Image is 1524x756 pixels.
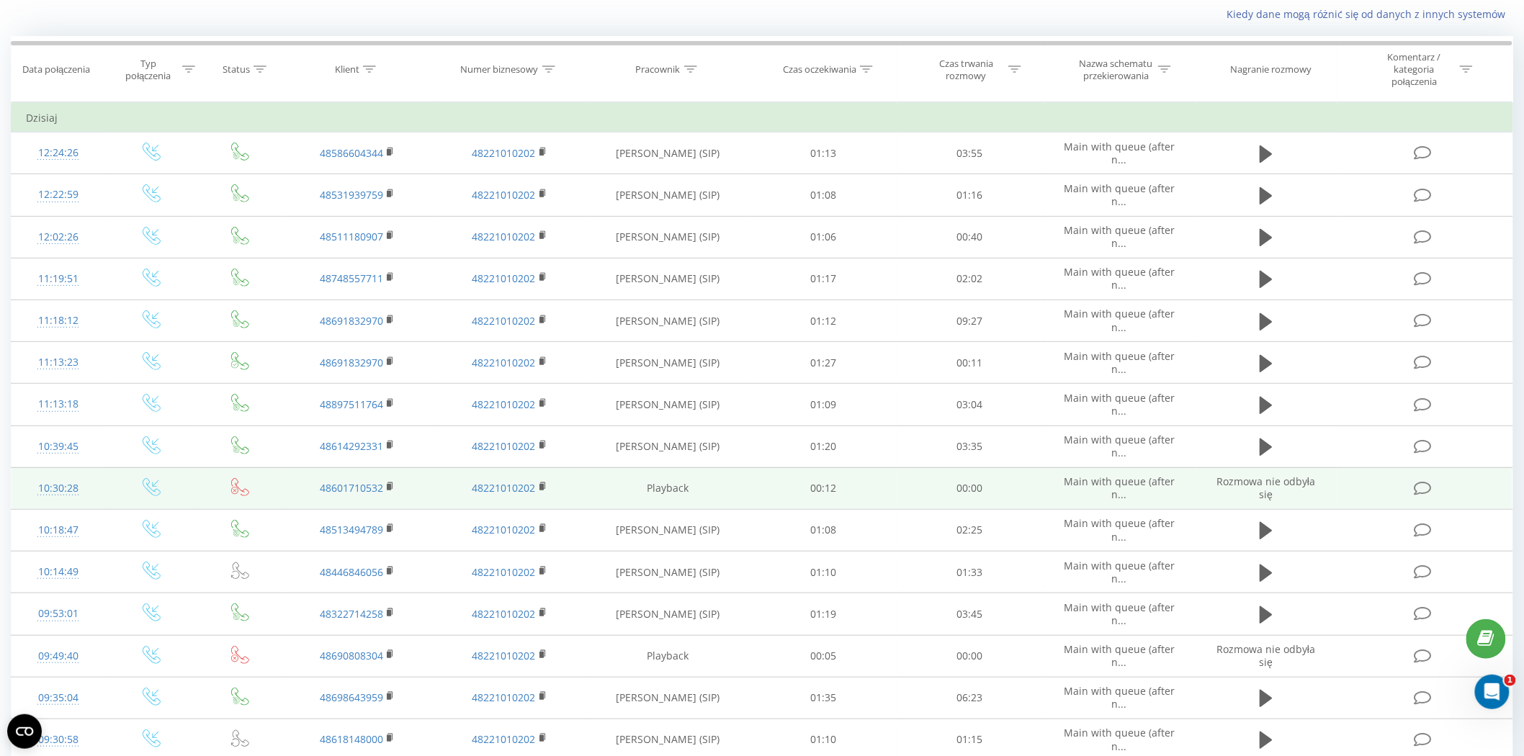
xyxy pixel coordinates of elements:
span: Rozmowa nie odbyła się [1216,642,1315,669]
a: 48446846056 [320,565,383,579]
span: 1 [1505,675,1516,686]
td: [PERSON_NAME] (SIP) [586,677,750,719]
td: 01:09 [750,384,897,426]
div: 11:18:12 [26,307,91,335]
div: Nazwa schematu przekierowania [1077,58,1155,82]
a: 48221010202 [472,356,536,369]
span: Main with queue (after n... [1064,265,1175,292]
a: 48748557711 [320,271,383,285]
span: Main with queue (after n... [1064,223,1175,250]
td: [PERSON_NAME] (SIP) [586,509,750,551]
div: 10:18:47 [26,516,91,544]
td: [PERSON_NAME] (SIP) [586,300,750,342]
a: 48618148000 [320,732,383,746]
td: [PERSON_NAME] (SIP) [586,132,750,174]
td: [PERSON_NAME] (SIP) [586,258,750,300]
td: [PERSON_NAME] (SIP) [586,593,750,635]
div: 11:13:18 [26,390,91,418]
a: 48221010202 [472,565,536,579]
td: [PERSON_NAME] (SIP) [586,552,750,593]
td: [PERSON_NAME] (SIP) [586,342,750,384]
td: 00:00 [897,635,1044,677]
td: 02:25 [897,509,1044,551]
a: 48221010202 [472,146,536,160]
a: 48586604344 [320,146,383,160]
td: Playback [586,467,750,509]
td: [PERSON_NAME] (SIP) [586,384,750,426]
a: 48221010202 [472,188,536,202]
a: 48690808304 [320,649,383,662]
td: 01:10 [750,552,897,593]
a: 48614292331 [320,439,383,453]
td: 01:08 [750,174,897,216]
span: Main with queue (after n... [1064,516,1175,543]
td: 00:40 [897,216,1044,258]
a: 48531939759 [320,188,383,202]
td: 01:19 [750,593,897,635]
a: 48691832970 [320,314,383,328]
span: Main with queue (after n... [1064,181,1175,208]
div: 12:22:59 [26,181,91,209]
a: 48691832970 [320,356,383,369]
div: 10:30:28 [26,474,91,503]
td: 01:12 [750,300,897,342]
a: 48221010202 [472,649,536,662]
div: Klient [335,63,359,76]
div: Nagranie rozmowy [1230,63,1312,76]
td: 03:35 [897,426,1044,467]
button: Open CMP widget [7,714,42,749]
td: 00:05 [750,635,897,677]
span: Main with queue (after n... [1064,684,1175,711]
td: [PERSON_NAME] (SIP) [586,174,750,216]
td: 01:27 [750,342,897,384]
td: 01:35 [750,677,897,719]
td: 01:13 [750,132,897,174]
a: 48221010202 [472,230,536,243]
div: 09:53:01 [26,600,91,628]
div: 09:49:40 [26,642,91,670]
span: Main with queue (after n... [1064,474,1175,501]
span: Main with queue (after n... [1064,559,1175,585]
a: 48221010202 [472,314,536,328]
td: Playback [586,635,750,677]
td: 01:33 [897,552,1044,593]
div: 12:24:26 [26,139,91,167]
span: Main with queue (after n... [1064,349,1175,376]
span: Main with queue (after n... [1064,140,1175,166]
td: 03:04 [897,384,1044,426]
td: 01:08 [750,509,897,551]
a: 48897511764 [320,397,383,411]
div: 12:02:26 [26,223,91,251]
a: 48221010202 [472,690,536,704]
div: Numer biznesowy [461,63,539,76]
td: [PERSON_NAME] (SIP) [586,426,750,467]
div: Czas trwania rozmowy [928,58,1005,82]
td: 01:17 [750,258,897,300]
span: Main with queue (after n... [1064,600,1175,627]
a: 48698643959 [320,690,383,704]
td: 03:55 [897,132,1044,174]
div: Pracownik [636,63,681,76]
iframe: Intercom live chat [1475,675,1510,709]
div: 11:19:51 [26,265,91,293]
span: Main with queue (after n... [1064,391,1175,418]
div: Typ połączenia [118,58,179,82]
div: Komentarz / kategoria połączenia [1372,51,1456,88]
div: Status [223,63,250,76]
a: 48221010202 [472,271,536,285]
span: Rozmowa nie odbyła się [1216,474,1315,501]
td: 01:20 [750,426,897,467]
td: 00:00 [897,467,1044,509]
td: 06:23 [897,677,1044,719]
a: 48601710532 [320,481,383,495]
div: Czas oczekiwania [783,63,856,76]
a: 48221010202 [472,439,536,453]
a: 48511180907 [320,230,383,243]
div: 11:13:23 [26,348,91,377]
td: 09:27 [897,300,1044,342]
div: 09:35:04 [26,684,91,712]
td: 01:06 [750,216,897,258]
span: Main with queue (after n... [1064,642,1175,669]
span: Main with queue (after n... [1064,307,1175,333]
div: 10:14:49 [26,558,91,586]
